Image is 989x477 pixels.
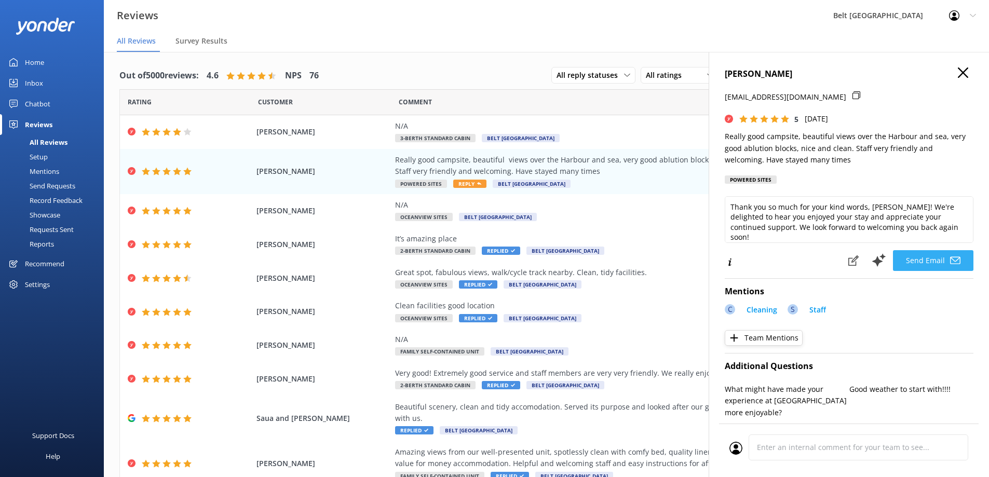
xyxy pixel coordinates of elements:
[256,239,390,250] span: [PERSON_NAME]
[6,222,104,237] a: Requests Sent
[395,267,868,278] div: Great spot, fabulous views, walk/cycle track nearby. Clean, tidy facilities.
[395,367,868,379] div: Very good! Extremely good service and staff members are very very friendly. We really enjoyed our...
[725,304,735,315] div: C
[258,97,293,107] span: Date
[482,247,520,255] span: Replied
[459,213,537,221] span: Belt [GEOGRAPHIC_DATA]
[6,208,104,222] a: Showcase
[725,131,973,166] p: Really good campsite, beautiful views over the Harbour and sea, very good ablution blocks, nice a...
[395,180,447,188] span: Powered Sites
[440,426,518,434] span: Belt [GEOGRAPHIC_DATA]
[504,280,581,289] span: Belt [GEOGRAPHIC_DATA]
[6,237,104,251] a: Reports
[747,304,777,316] p: Cleaning
[809,304,826,316] p: Staff
[725,91,846,103] p: [EMAIL_ADDRESS][DOMAIN_NAME]
[395,381,476,389] span: 2-Berth Standard Cabin
[646,70,688,81] span: All ratings
[6,179,104,193] a: Send Requests
[482,381,520,389] span: Replied
[25,253,64,274] div: Recommend
[395,401,868,425] div: Beautiful scenery, clean and tidy accomodation. Served its purpose and looked after our group as ...
[725,175,777,184] div: Powered Sites
[25,93,50,114] div: Chatbot
[207,69,219,83] h4: 4.6
[504,314,581,322] span: Belt [GEOGRAPHIC_DATA]
[6,179,75,193] div: Send Requests
[958,67,968,79] button: Close
[482,134,560,142] span: Belt [GEOGRAPHIC_DATA]
[256,126,390,138] span: [PERSON_NAME]
[25,73,43,93] div: Inbox
[256,306,390,317] span: [PERSON_NAME]
[725,67,973,81] h4: [PERSON_NAME]
[453,180,486,188] span: Reply
[395,334,868,345] div: N/A
[849,384,974,395] p: Good weather to start with!!!!
[725,285,973,298] h4: Mentions
[309,69,319,83] h4: 76
[395,314,453,322] span: Oceanview Sites
[119,69,199,83] h4: Out of 5000 reviews:
[893,250,973,271] button: Send Email
[493,180,571,188] span: Belt [GEOGRAPHIC_DATA]
[6,149,104,164] a: Setup
[256,272,390,284] span: [PERSON_NAME]
[175,36,227,46] span: Survey Results
[805,113,828,125] p: [DATE]
[459,314,497,322] span: Replied
[6,164,104,179] a: Mentions
[729,442,742,455] img: user_profile.svg
[399,97,432,107] span: Question
[395,247,476,255] span: 2-Berth Standard Cabin
[395,233,868,244] div: It’s amazing place
[25,274,50,295] div: Settings
[6,222,74,237] div: Requests Sent
[6,149,48,164] div: Setup
[395,280,453,289] span: Oceanview Sites
[725,196,973,243] textarea: Thank you so much for your kind words, [PERSON_NAME]! We're delighted to hear you enjoyed your st...
[25,114,52,135] div: Reviews
[526,247,604,255] span: Belt [GEOGRAPHIC_DATA]
[557,70,624,81] span: All reply statuses
[794,114,798,124] span: 5
[6,193,83,208] div: Record Feedback
[117,36,156,46] span: All Reviews
[395,347,484,356] span: Family Self-Contained Unit
[395,120,868,132] div: N/A
[256,205,390,216] span: [PERSON_NAME]
[25,52,44,73] div: Home
[725,330,803,346] button: Team Mentions
[128,97,152,107] span: Date
[6,135,104,149] a: All Reviews
[256,458,390,469] span: [PERSON_NAME]
[256,339,390,351] span: [PERSON_NAME]
[6,237,54,251] div: Reports
[256,373,390,385] span: [PERSON_NAME]
[395,134,476,142] span: 3-Berth Standard Cabin
[788,304,798,315] div: S
[395,426,433,434] span: Replied
[725,384,849,418] p: What might have made your experience at [GEOGRAPHIC_DATA] more enjoyable?
[395,446,868,470] div: Amazing views from our well-presented unit, spotlessly clean with comfy bed, quality linen, every...
[741,304,777,318] a: Cleaning
[32,425,74,446] div: Support Docs
[491,347,568,356] span: Belt [GEOGRAPHIC_DATA]
[459,280,497,289] span: Replied
[395,199,868,211] div: N/A
[6,135,67,149] div: All Reviews
[395,213,453,221] span: Oceanview Sites
[6,164,59,179] div: Mentions
[725,360,973,373] h4: Additional Questions
[46,446,60,467] div: Help
[6,208,60,222] div: Showcase
[285,69,302,83] h4: NPS
[526,381,604,389] span: Belt [GEOGRAPHIC_DATA]
[395,300,868,311] div: Clean facilities good location
[395,154,868,178] div: Really good campsite, beautiful views over the Harbour and sea, very good ablution blocks, nice a...
[6,193,104,208] a: Record Feedback
[804,304,826,318] a: Staff
[117,7,158,24] h3: Reviews
[16,18,75,35] img: yonder-white-logo.png
[256,413,390,424] span: Saua and [PERSON_NAME]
